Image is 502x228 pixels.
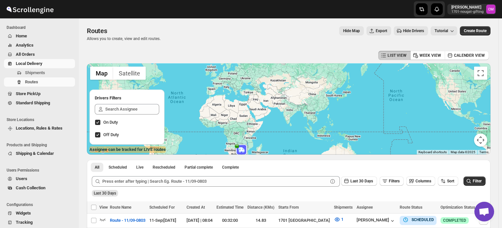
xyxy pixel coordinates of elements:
[16,220,33,225] span: Tracking
[110,205,131,210] span: Route Name
[25,79,38,84] span: Routes
[16,126,63,131] span: Locations, Rules & Rates
[87,36,161,41] p: Allows you to create, view and edit routes.
[88,146,110,155] img: Google
[94,191,116,196] span: Last 30 Days
[438,176,458,186] button: Sort
[389,179,400,183] span: Filters
[474,134,487,147] button: Map camera controls
[4,50,75,59] button: All Orders
[109,165,127,170] span: Scheduled
[4,209,75,218] button: Widgets
[357,205,373,210] span: Assignee
[378,51,411,60] button: LIST VIEW
[451,150,475,154] span: Map data ©2025
[25,70,45,75] span: Shipments
[474,67,487,80] button: Toggle fullscreen view
[341,217,343,222] span: 1
[4,174,75,183] button: Users
[410,51,445,60] button: WEEK VIEW
[403,28,424,33] span: Hide Drivers
[16,151,54,156] span: Shipping & Calendar
[278,217,330,224] div: 1701 [GEOGRAPHIC_DATA]
[460,26,490,35] button: Create Route
[4,218,75,227] button: Tracking
[16,43,34,48] span: Analytics
[222,165,239,170] span: Complete
[343,28,360,33] span: Hide Map
[136,165,143,170] span: Live
[415,179,431,183] span: Columns
[339,26,364,35] button: Map action label
[4,31,75,41] button: Home
[443,218,466,223] span: COMPLETED
[4,183,75,193] button: Cash Collection
[16,61,42,66] span: Local Delivery
[357,218,396,224] button: [PERSON_NAME]
[388,53,407,58] span: LIST VIEW
[99,205,108,210] span: View
[454,53,485,58] span: CALENDER VIEW
[4,77,75,87] button: Routes
[376,28,387,33] span: Export
[330,214,347,225] button: 1
[247,217,274,224] div: 14.83
[185,165,213,170] span: Partial complete
[464,176,486,186] button: Filter
[464,28,487,33] span: Create Route
[16,100,50,105] span: Standard Shipping
[479,150,489,154] a: Terms (opens in new tab)
[89,146,166,153] label: Assignee can be tracked for LIVE routes
[16,211,31,216] span: Widgets
[16,185,45,190] span: Cash Collection
[16,52,35,57] span: All Orders
[16,91,40,96] span: Store PickUp
[95,95,159,101] h2: Drivers Filters
[4,149,75,158] button: Shipping & Calendar
[400,205,422,210] span: Route Status
[149,218,176,223] span: 11-Sep | [DATE]
[95,165,99,170] span: All
[431,26,457,35] button: Tutorial
[440,205,475,210] span: Optimization Status
[4,68,75,77] button: Shipments
[90,67,113,80] button: Show street map
[4,41,75,50] button: Analytics
[149,205,175,210] span: Scheduled For
[103,132,119,137] span: Off Duty
[447,4,496,14] button: User menu
[278,205,299,210] span: Starts From
[445,51,489,60] button: CALENDER VIEW
[334,205,353,210] span: Shipments
[447,179,454,183] span: Sort
[102,176,328,187] input: Press enter after typing | Search Eg. Route - 11/09-0803
[486,5,495,14] span: Cleo Moyo
[216,205,243,210] span: Estimated Time
[88,146,110,155] a: Open this area in Google Maps (opens a new window)
[435,29,448,33] span: Tutorial
[16,33,27,38] span: Home
[7,117,76,122] span: Store Locations
[7,168,76,173] span: Users Permissions
[5,1,55,17] img: ScrollEngine
[402,217,434,223] button: SCHEDULED
[7,25,76,30] span: Dashboard
[110,217,145,224] span: Route - 11/09-0803
[488,7,494,11] text: CM
[350,179,373,183] span: Last 30 Days
[113,67,146,80] button: Show satellite imagery
[394,26,428,35] button: Hide Drivers
[106,215,149,226] button: Route - 11/09-0803
[16,176,27,181] span: Users
[412,218,434,222] b: SCHEDULED
[153,165,175,170] span: Rescheduled
[474,202,494,221] div: Open chat
[451,5,484,10] p: [PERSON_NAME]
[103,120,118,125] span: On Duty
[366,26,391,35] button: Export
[187,217,213,224] div: [DATE] | 08:04
[473,179,482,183] span: Filter
[91,163,103,172] button: All routes
[7,142,76,148] span: Products and Shipping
